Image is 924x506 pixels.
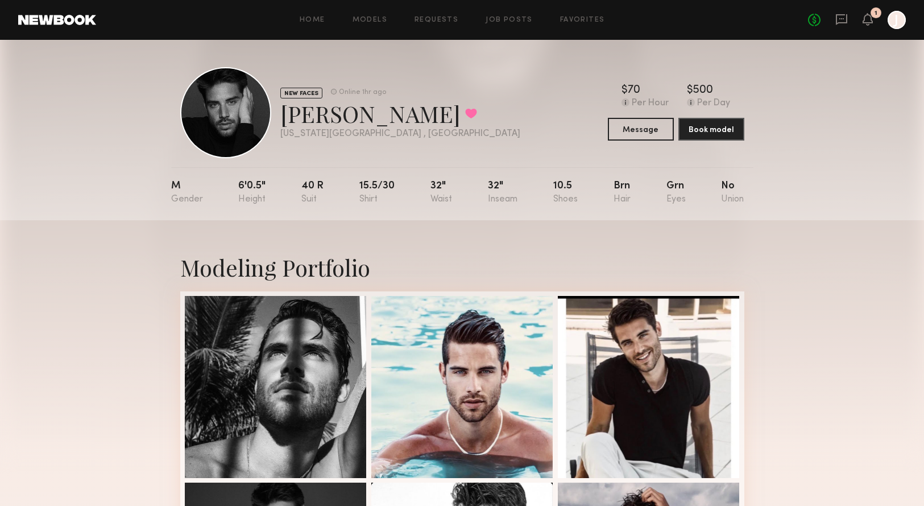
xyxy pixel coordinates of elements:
div: 15.5/30 [359,181,395,204]
div: Per Hour [632,98,669,109]
div: 6'0.5" [238,181,266,204]
a: Models [353,17,387,24]
div: 1 [875,10,877,17]
div: 32" [488,181,517,204]
div: NEW FACES [280,88,322,98]
div: [PERSON_NAME] [280,98,520,129]
div: Grn [666,181,686,204]
div: 32" [430,181,452,204]
a: Job Posts [486,17,533,24]
div: $ [621,85,628,96]
div: [US_STATE][GEOGRAPHIC_DATA] , [GEOGRAPHIC_DATA] [280,129,520,139]
div: 70 [628,85,640,96]
button: Book model [678,118,744,141]
div: 40 r [301,181,324,204]
div: Modeling Portfolio [180,252,744,282]
a: Favorites [560,17,605,24]
div: M [171,181,203,204]
div: No [721,181,744,204]
div: 10.5 [553,181,578,204]
button: Message [608,118,674,141]
div: Online 1hr ago [339,89,386,96]
div: Per Day [697,98,730,109]
a: J [888,11,906,29]
a: Home [300,17,325,24]
div: Brn [614,181,631,204]
a: Requests [415,17,458,24]
div: 500 [693,85,713,96]
div: $ [687,85,693,96]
